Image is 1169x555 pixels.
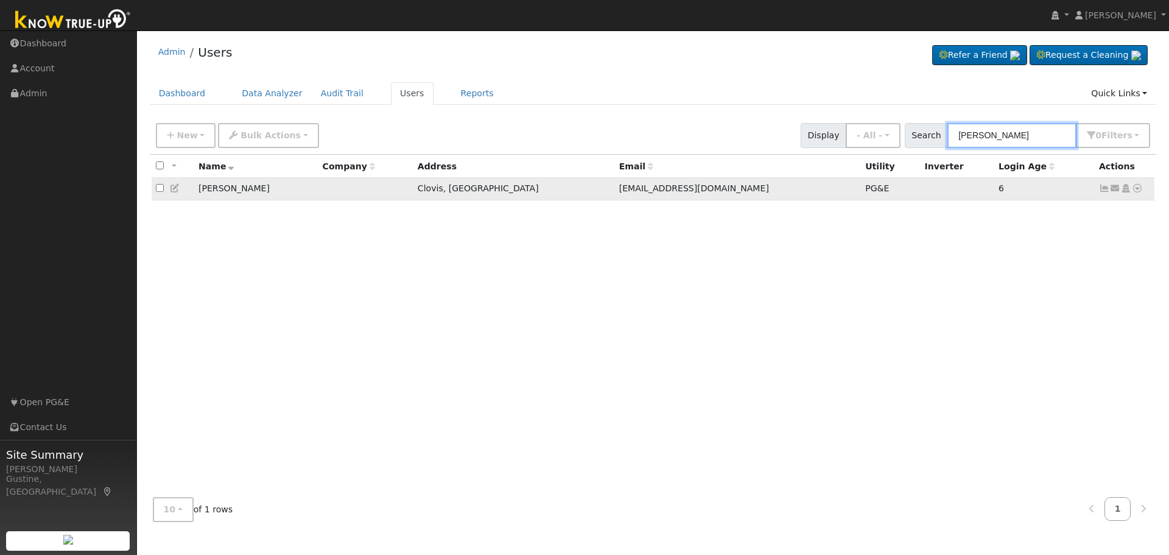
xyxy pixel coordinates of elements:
[801,123,846,148] span: Display
[924,160,990,173] div: Inverter
[1099,183,1110,193] a: Show Graph
[323,161,375,171] span: Company name
[413,178,615,200] td: Clovis, [GEOGRAPHIC_DATA]
[198,161,234,171] span: Name
[1104,497,1131,521] a: 1
[1076,123,1150,148] button: 0Filters
[6,447,130,463] span: Site Summary
[1127,130,1132,140] span: s
[905,123,948,148] span: Search
[153,497,233,522] span: of 1 rows
[846,123,900,148] button: - All -
[312,82,373,105] a: Audit Trail
[6,473,130,498] div: Gustine, [GEOGRAPHIC_DATA]
[198,45,232,60] a: Users
[619,161,653,171] span: Email
[865,183,889,193] span: PG&E
[1120,183,1131,193] a: Login As
[233,82,312,105] a: Data Analyzer
[177,130,197,140] span: New
[619,183,769,193] span: [EMAIL_ADDRESS][DOMAIN_NAME]
[153,497,194,522] button: 10
[999,183,1004,193] span: 09/09/2025 12:03:12 AM
[102,487,113,497] a: Map
[218,123,318,148] button: Bulk Actions
[452,82,503,105] a: Reports
[158,47,186,57] a: Admin
[1131,51,1141,60] img: retrieve
[1010,51,1020,60] img: retrieve
[1099,160,1150,173] div: Actions
[1110,182,1121,195] a: derekboucher@thebouchergroup.com
[391,82,434,105] a: Users
[418,160,611,173] div: Address
[932,45,1027,66] a: Refer a Friend
[6,463,130,476] div: [PERSON_NAME]
[9,7,137,34] img: Know True-Up
[194,178,318,200] td: [PERSON_NAME]
[1082,82,1156,105] a: Quick Links
[156,123,216,148] button: New
[240,130,301,140] span: Bulk Actions
[1030,45,1148,66] a: Request a Cleaning
[164,504,176,514] span: 10
[1101,130,1132,140] span: Filter
[170,183,181,193] a: Edit User
[999,161,1055,171] span: Days since last login
[947,123,1076,148] input: Search
[63,535,73,545] img: retrieve
[1132,182,1143,195] a: Other actions
[150,82,215,105] a: Dashboard
[1085,10,1156,20] span: [PERSON_NAME]
[865,160,916,173] div: Utility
